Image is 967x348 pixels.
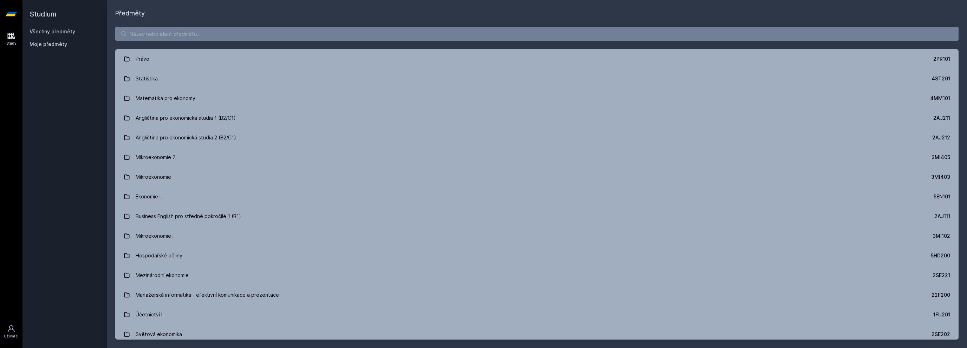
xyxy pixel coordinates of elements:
[136,268,189,282] div: Mezinárodní ekonomie
[6,41,17,46] div: Study
[136,111,236,125] div: Angličtina pro ekonomická studia 1 (B2/C1)
[932,154,950,161] div: 3MI405
[1,321,21,342] a: Uživatel
[136,52,149,66] div: Právo
[136,209,241,223] div: Business English pro středně pokročilé 1 (B1)
[30,41,67,48] span: Moje předměty
[934,213,950,220] div: 2AJ111
[115,27,959,41] input: Název nebo ident předmětu…
[115,265,959,285] a: Mezinárodní ekonomie 2SE221
[933,55,950,63] div: 2PR101
[115,305,959,324] a: Účetnictví I. 1FU201
[136,327,182,341] div: Světová ekonomika
[115,88,959,108] a: Matematika pro ekonomy 4MM101
[115,187,959,206] a: Ekonomie I. 5EN101
[30,28,75,34] a: Všechny předměty
[115,147,959,167] a: Mikroekonomie 2 3MI405
[115,8,959,18] h1: Předměty
[4,334,19,339] div: Uživatel
[136,249,182,263] div: Hospodářské dějiny
[932,331,950,338] div: 2SE202
[136,288,279,302] div: Manažerská informatika - efektivní komunikace a prezentace
[136,91,195,105] div: Matematika pro ekonomy
[115,69,959,88] a: Statistika 4ST201
[115,324,959,344] a: Světová ekonomika 2SE202
[136,131,236,145] div: Angličtina pro ekonomická studia 2 (B2/C1)
[933,311,950,318] div: 1FU201
[932,134,950,141] div: 2AJ212
[933,232,950,239] div: 3MI102
[115,49,959,69] a: Právo 2PR101
[930,95,950,102] div: 4MM101
[115,246,959,265] a: Hospodářské dějiny 5HD200
[136,308,164,322] div: Účetnictví I.
[115,167,959,187] a: Mikroekonomie 3MI403
[115,226,959,246] a: Mikroekonomie I 3MI102
[136,190,162,204] div: Ekonomie I.
[136,170,171,184] div: Mikroekonomie
[1,28,21,50] a: Study
[932,291,950,298] div: 22F200
[136,72,158,86] div: Statistika
[934,193,950,200] div: 5EN101
[115,108,959,128] a: Angličtina pro ekonomická studia 1 (B2/C1) 2AJ211
[115,285,959,305] a: Manažerská informatika - efektivní komunikace a prezentace 22F200
[933,272,950,279] div: 2SE221
[136,150,175,164] div: Mikroekonomie 2
[115,128,959,147] a: Angličtina pro ekonomická studia 2 (B2/C1) 2AJ212
[931,173,950,180] div: 3MI403
[932,75,950,82] div: 4ST201
[933,114,950,122] div: 2AJ211
[931,252,950,259] div: 5HD200
[115,206,959,226] a: Business English pro středně pokročilé 1 (B1) 2AJ111
[136,229,174,243] div: Mikroekonomie I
